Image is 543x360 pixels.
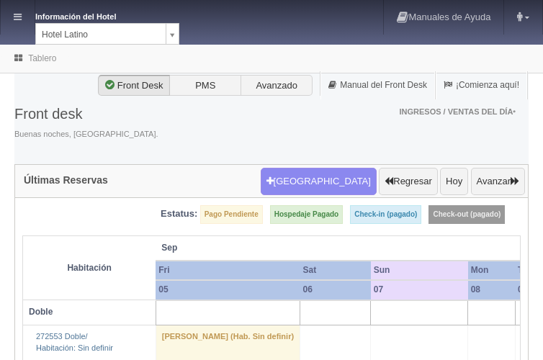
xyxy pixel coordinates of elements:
h3: Front desk [14,106,158,122]
label: Hospedaje Pagado [270,205,343,224]
th: 08 [468,280,515,300]
button: Regresar [379,168,437,195]
strong: Habitación [67,263,111,273]
b: Doble [29,307,53,317]
label: Avanzado [241,75,313,96]
button: [GEOGRAPHIC_DATA] [261,168,377,195]
span: Buenas noches, [GEOGRAPHIC_DATA]. [14,129,158,140]
span: Ingresos / Ventas del día [399,107,516,116]
a: Hotel Latino [35,23,179,45]
th: Mon [468,261,515,280]
a: 272553 Doble/Habitación: Sin definir [36,332,113,352]
a: ¡Comienza aquí! [436,71,527,99]
label: Check-out (pagado) [428,205,505,224]
th: Sat [300,261,371,280]
dt: Información del Hotel [35,7,151,23]
th: 05 [156,280,300,300]
h4: Últimas Reservas [24,175,108,186]
label: Pago Pendiente [200,205,263,224]
button: Avanzar [471,168,525,195]
label: Front Desk [98,75,170,96]
label: Check-in (pagado) [350,205,421,224]
a: Tablero [28,53,56,63]
td: [PERSON_NAME] (Hab. Sin definir) [156,325,300,360]
label: Estatus: [161,207,197,221]
a: Manual del Front Desk [320,71,435,99]
th: Fri [156,261,300,280]
label: PMS [169,75,241,96]
th: 06 [300,280,371,300]
th: Sun [371,261,468,280]
span: Hotel Latino [42,24,160,45]
button: Hoy [440,168,468,195]
span: Sep [161,242,365,254]
th: 07 [371,280,468,300]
